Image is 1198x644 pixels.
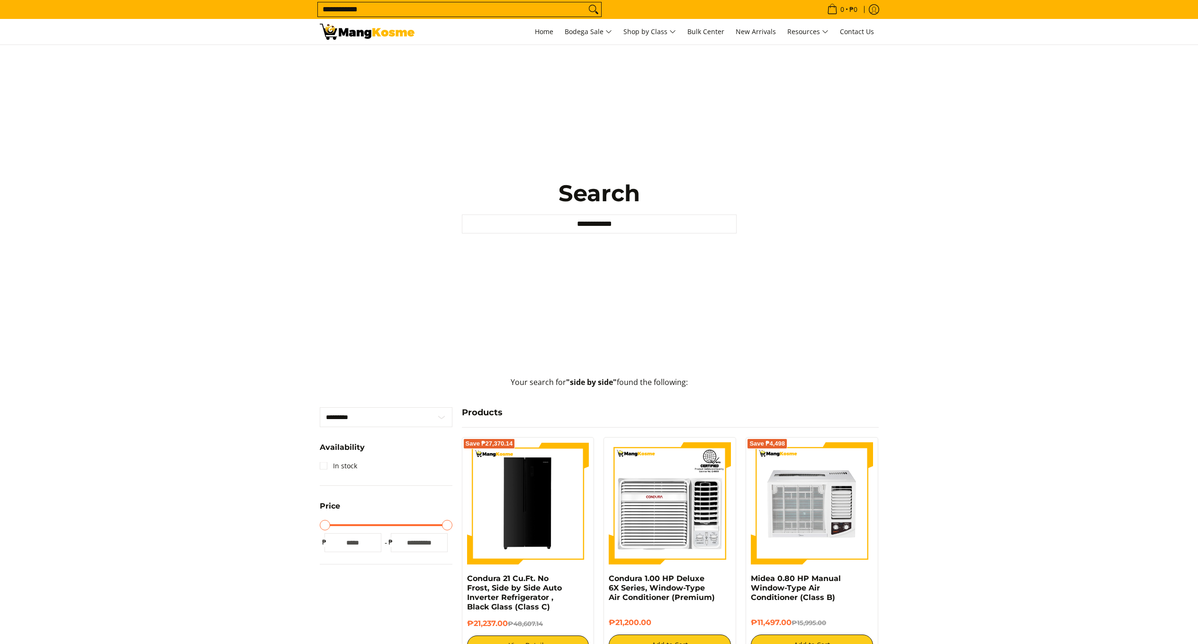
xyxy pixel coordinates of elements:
span: Availability [320,444,365,451]
h6: ₱21,200.00 [609,618,731,627]
span: ₱ [320,537,329,547]
span: Resources [787,26,829,38]
a: Bodega Sale [560,19,617,45]
span: New Arrivals [736,27,776,36]
summary: Open [320,444,365,458]
strong: "side by side" [566,377,617,387]
nav: Main Menu [424,19,879,45]
span: • [824,4,860,15]
a: Shop by Class [619,19,681,45]
span: Contact Us [840,27,874,36]
a: Condura 21 Cu.Ft. No Frost, Side by Side Auto Inverter Refrigerator , Black Glass (Class C) [467,574,562,611]
h6: ₱11,497.00 [751,618,873,627]
a: Home [530,19,558,45]
h1: Search [462,179,737,207]
a: Midea 0.80 HP Manual Window-Type Air Conditioner (Class B) [751,574,841,602]
a: Condura 1.00 HP Deluxe 6X Series, Window-Type Air Conditioner (Premium) [609,574,715,602]
a: Bulk Center [683,19,729,45]
h4: Products [462,407,879,418]
img: Condura 1.00 HP Deluxe 6X Series, Window-Type Air Conditioner (Premium) [609,442,731,564]
span: Price [320,502,340,510]
span: Bodega Sale [565,26,612,38]
span: Home [535,27,553,36]
span: ₱0 [848,6,859,13]
a: Contact Us [835,19,879,45]
span: 0 [839,6,846,13]
p: Your search for found the following: [320,376,879,398]
span: Bulk Center [687,27,724,36]
img: Midea 0.80 HP Manual Window-Type Air Conditioner (Class B) [751,442,873,564]
img: Search: 12 results found for &quot;side by side&quot; | Mang Kosme [320,24,414,40]
span: ₱ [386,537,396,547]
img: Condura 21 Cu.Ft. No Frost, Side by Side Auto Inverter Refrigerator , Black Glass (Class C) [467,442,589,564]
span: Save ₱4,498 [749,441,785,447]
del: ₱15,995.00 [792,619,826,626]
a: Resources [783,19,833,45]
span: Save ₱27,370.14 [466,441,513,447]
h6: ₱21,237.00 [467,619,589,628]
del: ₱48,607.14 [508,620,543,627]
button: Search [586,2,601,17]
summary: Open [320,502,340,517]
span: Shop by Class [623,26,676,38]
a: In stock [320,458,357,474]
a: New Arrivals [731,19,781,45]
